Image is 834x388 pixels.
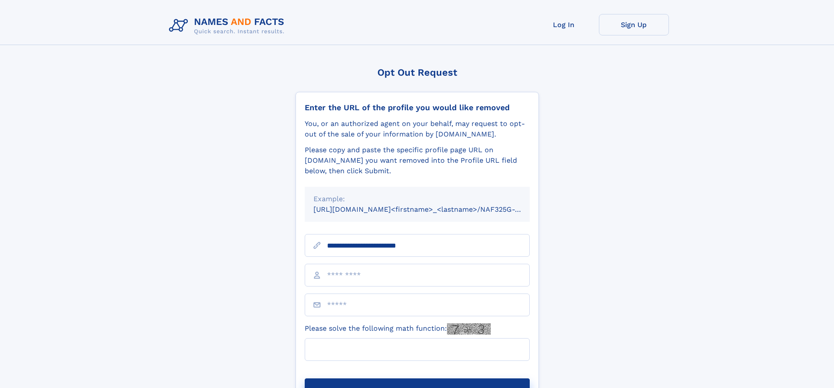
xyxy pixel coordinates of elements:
div: Opt Out Request [296,67,539,78]
div: Enter the URL of the profile you would like removed [305,103,530,112]
label: Please solve the following math function: [305,323,491,335]
div: Example: [313,194,521,204]
small: [URL][DOMAIN_NAME]<firstname>_<lastname>/NAF325G-xxxxxxxx [313,205,546,213]
a: Sign Up [599,14,669,35]
div: You, or an authorized agent on your behalf, may request to opt-out of the sale of your informatio... [305,119,530,140]
a: Log In [529,14,599,35]
div: Please copy and paste the specific profile page URL on [DOMAIN_NAME] you want removed into the Pr... [305,145,530,176]
img: Logo Names and Facts [165,14,292,38]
